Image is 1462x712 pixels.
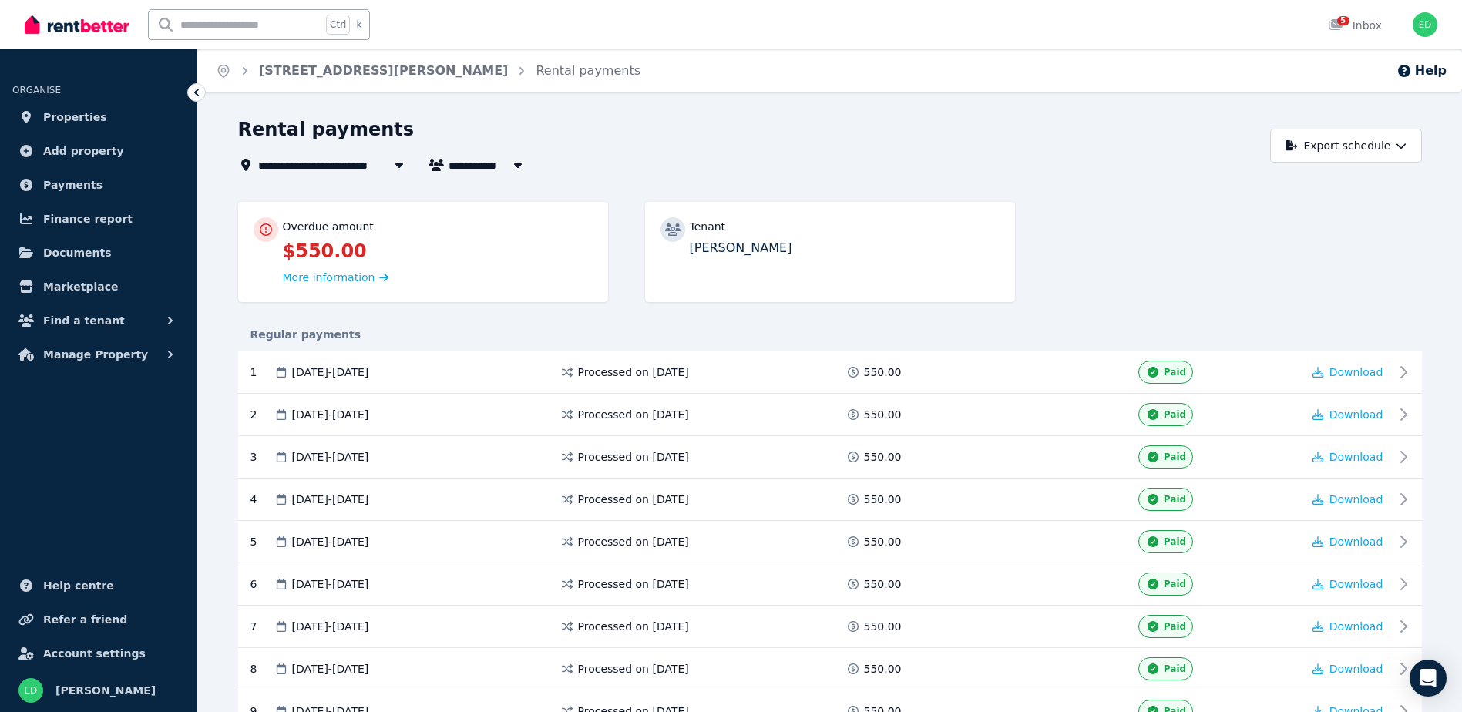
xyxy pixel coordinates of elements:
a: Help centre [12,570,184,601]
a: Account settings [12,638,184,669]
span: [DATE] - [DATE] [292,364,369,380]
span: Processed on [DATE] [578,661,689,677]
a: Rental payments [536,63,640,78]
p: Overdue amount [283,219,374,234]
a: Documents [12,237,184,268]
button: Export schedule [1270,129,1422,163]
span: Paid [1164,366,1186,378]
span: [DATE] - [DATE] [292,449,369,465]
span: Processed on [DATE] [578,449,689,465]
span: 550.00 [864,449,902,465]
span: [DATE] - [DATE] [292,661,369,677]
span: Marketplace [43,277,118,296]
span: [DATE] - [DATE] [292,534,369,549]
div: 3 [250,445,274,469]
img: Ethan Davies [1413,12,1437,37]
span: Add property [43,142,124,160]
span: Paid [1164,620,1186,633]
p: $550.00 [283,239,593,264]
button: Download [1312,449,1383,465]
nav: Breadcrumb [197,49,659,92]
span: 5 [1337,16,1349,25]
button: Find a tenant [12,305,184,336]
button: Download [1312,407,1383,422]
button: Download [1312,364,1383,380]
button: Manage Property [12,339,184,370]
span: Paid [1164,536,1186,548]
span: Finance report [43,210,133,228]
span: Paid [1164,578,1186,590]
span: Documents [43,243,112,262]
span: Processed on [DATE] [578,364,689,380]
p: Tenant [690,219,726,234]
span: Processed on [DATE] [578,576,689,592]
span: Ctrl [326,15,350,35]
button: Download [1312,534,1383,549]
span: Find a tenant [43,311,125,330]
img: Ethan Davies [18,678,43,703]
span: Paid [1164,663,1186,675]
span: ORGANISE [12,85,61,96]
span: [DATE] - [DATE] [292,492,369,507]
div: Inbox [1328,18,1382,33]
span: Paid [1164,451,1186,463]
a: Marketplace [12,271,184,302]
button: Download [1312,661,1383,677]
span: Payments [43,176,103,194]
span: 550.00 [864,619,902,634]
button: Help [1396,62,1447,80]
div: 1 [250,361,274,384]
span: Help centre [43,576,114,595]
a: Add property [12,136,184,166]
span: [DATE] - [DATE] [292,407,369,422]
img: RentBetter [25,13,129,36]
div: 2 [250,403,274,426]
span: 550.00 [864,492,902,507]
button: Download [1312,576,1383,592]
span: 550.00 [864,661,902,677]
a: Properties [12,102,184,133]
span: [PERSON_NAME] [55,681,156,700]
a: Payments [12,170,184,200]
span: Download [1329,366,1383,378]
span: 550.00 [864,576,902,592]
div: 8 [250,657,274,680]
span: Properties [43,108,107,126]
span: Download [1329,578,1383,590]
span: 550.00 [864,534,902,549]
span: 550.00 [864,364,902,380]
span: Paid [1164,408,1186,421]
span: [DATE] - [DATE] [292,619,369,634]
span: Download [1329,451,1383,463]
div: 6 [250,573,274,596]
span: Processed on [DATE] [578,407,689,422]
span: Processed on [DATE] [578,619,689,634]
span: k [356,18,361,31]
h1: Rental payments [238,117,415,142]
span: Manage Property [43,345,148,364]
button: Download [1312,619,1383,634]
div: Regular payments [238,327,1422,342]
span: Account settings [43,644,146,663]
button: Download [1312,492,1383,507]
span: Download [1329,408,1383,421]
span: [DATE] - [DATE] [292,576,369,592]
span: Download [1329,663,1383,675]
a: Refer a friend [12,604,184,635]
span: Paid [1164,493,1186,505]
span: Download [1329,493,1383,505]
span: Refer a friend [43,610,127,629]
a: [STREET_ADDRESS][PERSON_NAME] [259,63,508,78]
a: Finance report [12,203,184,234]
span: Download [1329,620,1383,633]
div: 5 [250,530,274,553]
div: Open Intercom Messenger [1410,660,1447,697]
div: 7 [250,615,274,638]
span: Download [1329,536,1383,548]
span: 550.00 [864,407,902,422]
p: [PERSON_NAME] [690,239,1000,257]
div: 4 [250,488,274,511]
span: Processed on [DATE] [578,534,689,549]
span: Processed on [DATE] [578,492,689,507]
span: More information [283,271,375,284]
